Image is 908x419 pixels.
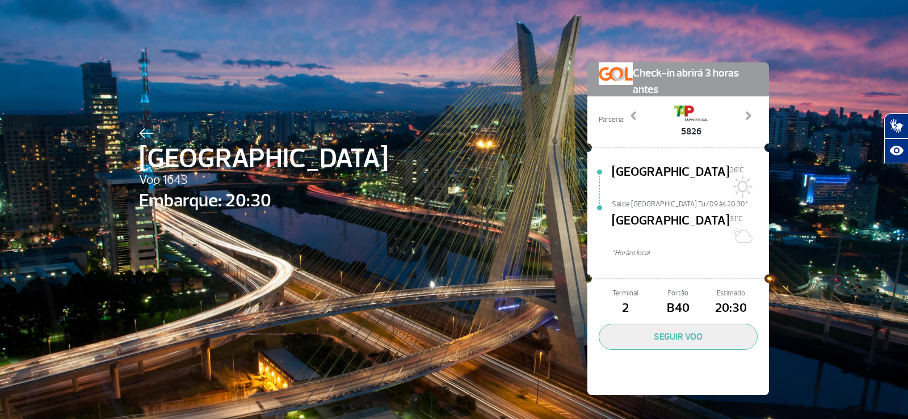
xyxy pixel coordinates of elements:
[730,224,753,247] img: Sol com muitas nuvens
[884,113,908,138] button: Abrir tradutor de língua de sinais.
[633,62,758,98] span: Check-in abrirá 3 horas antes
[139,187,388,214] span: Embarque: 20:30
[730,214,743,223] span: 31°C
[674,125,708,138] span: 5826
[599,324,758,350] button: SEGUIR VOO
[730,175,753,198] img: Sol
[884,138,908,163] button: Abrir recursos assistivos.
[705,299,758,318] span: 20:30
[612,248,769,259] span: *Horáro local
[599,288,651,299] span: Terminal
[599,299,651,318] span: 2
[139,171,388,190] span: Voo 1643
[612,211,730,248] span: [GEOGRAPHIC_DATA]
[599,115,624,125] span: Parceria:
[651,299,704,318] span: B40
[730,166,744,175] span: 26°C
[612,163,730,199] span: [GEOGRAPHIC_DATA]
[651,288,704,299] span: Portão
[139,138,388,179] span: [GEOGRAPHIC_DATA]
[612,199,769,207] span: Sai de [GEOGRAPHIC_DATA] Tu/09 às 20:30*
[884,113,908,163] div: Plugin de acessibilidade da Hand Talk.
[705,288,758,299] span: Estimado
